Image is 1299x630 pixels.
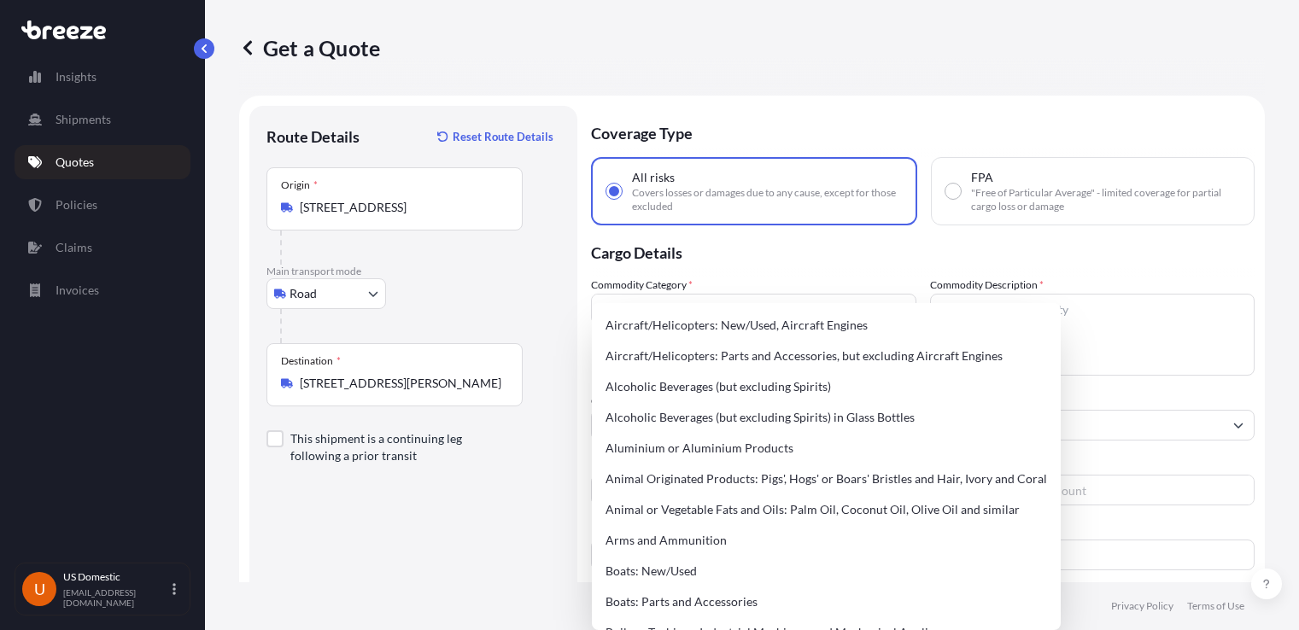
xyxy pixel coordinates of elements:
div: Aircraft/Helicopters: New/Used, Aircraft Engines [599,310,1054,341]
a: Claims [15,230,190,265]
label: Commodity Category [591,277,693,294]
p: Policies [56,196,97,213]
p: Main transport mode [266,265,560,278]
div: Aluminium or Aluminium Products [599,433,1054,464]
a: Quotes [15,145,190,179]
p: Reset Route Details [453,128,553,145]
span: "Free of Particular Average" - limited coverage for partial cargo loss or damage [971,186,1241,213]
button: Show suggestions [1223,410,1254,440]
p: Shipments [56,111,111,128]
p: Invoices [56,282,99,299]
p: Get a Quote [239,34,380,61]
span: All risks [632,169,675,186]
p: [EMAIL_ADDRESS][DOMAIN_NAME] [63,587,169,608]
label: Commodity Description [930,277,1044,294]
input: All risksCovers losses or damages due to any cause, except for those excluded [606,184,622,199]
p: Route Details [266,126,360,147]
p: US Domestic [63,570,169,584]
span: Covers losses or damages due to any cause, except for those excluded [632,186,902,213]
a: Shipments [15,102,190,137]
div: Boats: New/Used [599,556,1054,586]
a: Policies [15,188,190,222]
div: Alcoholic Beverages (but excluding Spirits) [599,371,1054,402]
input: Origin [300,199,501,216]
div: Animal or Vegetable Fats and Oils: Palm Oil, Coconut Oil, Olive Oil and similar [599,494,1054,525]
div: Alcoholic Beverages (but excluding Spirits) in Glass Bottles [599,402,1054,433]
div: Aircraft/Helicopters: Parts and Accessories, but excluding Aircraft Engines [599,341,1054,371]
label: This shipment is a continuing leg following a prior transit [290,430,509,464]
button: Reset Route Details [429,123,560,150]
span: U [34,580,45,598]
a: Insights [15,60,190,94]
div: Animal Originated Products: Pigs', Hogs' or Boars' Bristles and Hair, Ivory and Coral [599,464,1054,494]
a: Privacy Policy [1111,599,1173,613]
span: Road [290,285,317,302]
p: Quotes [56,154,94,171]
a: Invoices [15,273,190,307]
button: Select transport [266,278,386,309]
input: Enter amount [1007,475,1255,505]
input: FPA"Free of Particular Average" - limited coverage for partial cargo loss or damage [945,184,961,199]
div: Arms and Ammunition [599,525,1054,556]
input: Full name [931,410,1224,440]
input: Destination [300,375,501,392]
div: Boats: Parts and Accessories [599,586,1054,617]
p: Coverage Type [591,106,1255,157]
p: Claims [56,239,92,256]
span: FPA [971,169,993,186]
input: Enter name [930,540,1255,570]
p: Insights [56,68,97,85]
a: Terms of Use [1187,599,1244,613]
p: Cargo Details [591,225,1255,277]
div: Origin [281,178,318,192]
div: Destination [281,354,341,368]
